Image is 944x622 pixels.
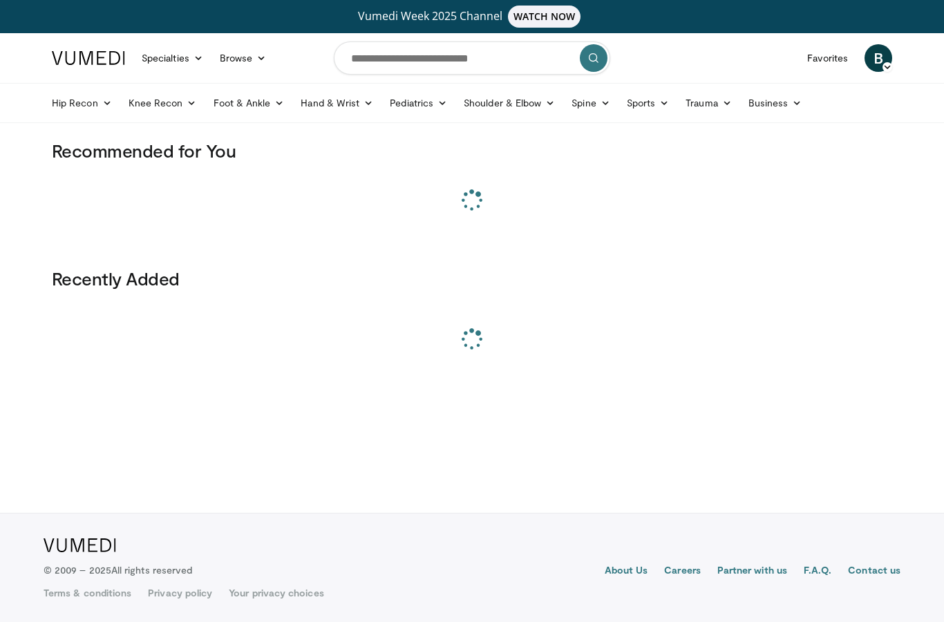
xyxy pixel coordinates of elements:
a: Trauma [677,89,740,117]
a: Shoulder & Elbow [455,89,563,117]
a: Sports [619,89,678,117]
h3: Recently Added [52,267,892,290]
span: WATCH NOW [508,6,581,28]
a: Spine [563,89,618,117]
h3: Recommended for You [52,140,892,162]
a: Privacy policy [148,586,212,600]
img: VuMedi Logo [44,538,116,552]
a: B [865,44,892,72]
input: Search topics, interventions [334,41,610,75]
a: Terms & conditions [44,586,131,600]
a: Browse [211,44,275,72]
a: Business [740,89,811,117]
a: Foot & Ankle [205,89,293,117]
span: All rights reserved [111,564,192,576]
a: Knee Recon [120,89,205,117]
a: Specialties [133,44,211,72]
a: Contact us [848,563,900,580]
a: Pediatrics [381,89,455,117]
p: © 2009 – 2025 [44,563,192,577]
a: About Us [605,563,648,580]
a: Hand & Wrist [292,89,381,117]
img: VuMedi Logo [52,51,125,65]
a: Favorites [799,44,856,72]
a: Partner with us [717,563,787,580]
a: F.A.Q. [804,563,831,580]
a: Your privacy choices [229,586,323,600]
a: Hip Recon [44,89,120,117]
a: Vumedi Week 2025 ChannelWATCH NOW [54,6,890,28]
a: Careers [664,563,701,580]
